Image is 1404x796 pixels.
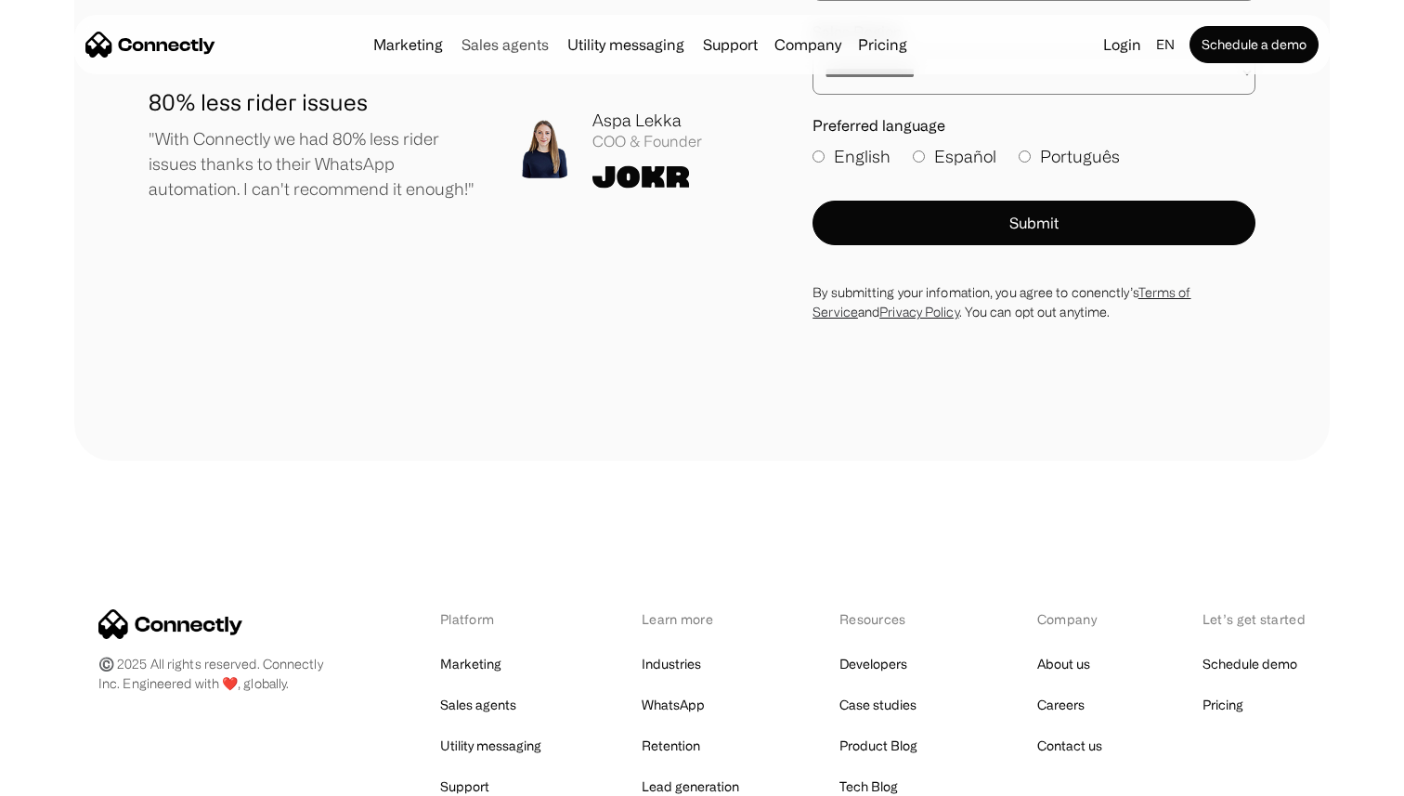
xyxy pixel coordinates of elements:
[1096,32,1149,58] a: Login
[1037,609,1102,629] div: Company
[440,651,501,677] a: Marketing
[642,609,739,629] div: Learn more
[440,692,516,718] a: Sales agents
[812,144,890,169] label: English
[642,733,700,759] a: Retention
[695,37,765,52] a: Support
[592,108,702,133] div: Aspa Lekka
[454,37,556,52] a: Sales agents
[1019,150,1031,163] input: Português
[812,150,825,163] input: English
[37,763,111,789] ul: Language list
[85,31,215,59] a: home
[812,285,1190,319] a: Terms of Service
[839,733,917,759] a: Product Blog
[879,305,958,319] a: Privacy Policy
[440,733,541,759] a: Utility messaging
[642,692,705,718] a: WhatsApp
[913,150,925,163] input: Español
[839,609,937,629] div: Resources
[774,32,841,58] div: Company
[149,85,481,119] h1: 80% less rider issues
[839,692,916,718] a: Case studies
[1037,651,1090,677] a: About us
[1019,144,1120,169] label: Português
[913,144,996,169] label: Español
[1149,32,1186,58] div: en
[1202,692,1243,718] a: Pricing
[642,651,701,677] a: Industries
[1202,609,1306,629] div: Let’s get started
[592,133,702,150] div: COO & Founder
[1189,26,1319,63] a: Schedule a demo
[812,117,1255,135] label: Preferred language
[1202,651,1297,677] a: Schedule demo
[812,282,1255,321] div: By submitting your infomation, you agree to conenctly’s and . You can opt out anytime.
[812,201,1255,245] button: Submit
[366,37,450,52] a: Marketing
[1037,692,1085,718] a: Careers
[1156,32,1175,58] div: en
[839,651,907,677] a: Developers
[560,37,692,52] a: Utility messaging
[769,32,847,58] div: Company
[1037,733,1102,759] a: Contact us
[851,37,915,52] a: Pricing
[149,126,481,202] p: "With Connectly we had 80% less rider issues thanks to their WhatsApp automation. I can't recomme...
[440,609,541,629] div: Platform
[19,762,111,789] aside: Language selected: English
